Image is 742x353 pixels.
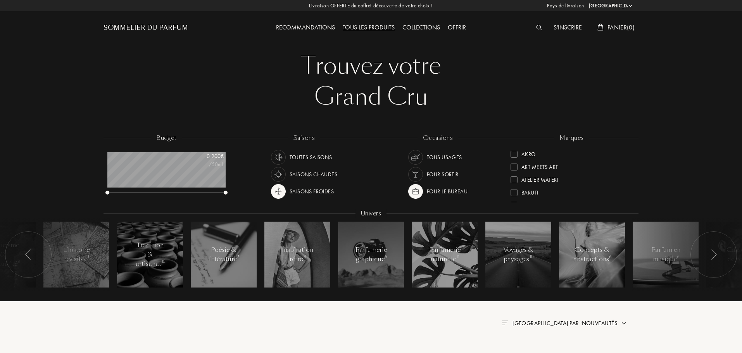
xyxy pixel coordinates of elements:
div: Univers [355,209,387,218]
span: 11 [456,254,459,260]
a: Sommelier du Parfum [104,23,188,33]
img: arr_left.svg [25,250,31,260]
div: Art Meets Art [521,160,558,171]
span: 15 [162,259,165,264]
span: 10 [530,254,533,260]
div: Toutes saisons [290,150,332,165]
div: Poésie & littérature [207,245,240,264]
div: Parfumerie graphique [355,245,388,264]
img: usage_season_hot_white.svg [273,169,284,180]
div: 0 - 200 € [185,152,224,160]
img: arr_left.svg [711,250,717,260]
a: Recommandations [272,23,339,31]
a: Collections [399,23,444,31]
img: usage_occasion_all_white.svg [410,152,421,163]
div: Saisons froides [290,184,334,199]
div: Pour sortir [427,167,459,182]
img: arrow.png [621,320,627,326]
div: Tradition & artisanat [134,241,167,269]
a: Tous les produits [339,23,399,31]
div: Inspiration rétro [281,245,314,264]
span: 8 [304,254,306,260]
div: Akro [521,148,536,158]
div: marques [554,134,589,143]
img: usage_occasion_party_white.svg [410,169,421,180]
div: Concepts & abstractions [573,245,611,264]
div: Grand Cru [109,81,633,112]
div: occasions [418,134,458,143]
div: Recommandations [272,23,339,33]
div: saisons [288,134,320,143]
img: filter_by.png [502,320,508,325]
a: Offrir [444,23,470,31]
div: Collections [399,23,444,33]
div: Binet-Papillon [521,199,560,209]
div: Voyages & paysages [502,245,535,264]
span: [GEOGRAPHIC_DATA] par : Nouveautés [512,319,618,327]
div: Offrir [444,23,470,33]
img: usage_occasion_work.svg [410,186,421,197]
span: 6 [609,254,611,260]
div: Baruti [521,186,538,196]
img: search_icn_white.svg [536,25,542,30]
a: S'inscrire [550,23,586,31]
span: Pays de livraison : [547,2,587,10]
div: Atelier Materi [521,173,558,184]
div: /50mL [185,160,224,169]
span: 5 [385,254,387,260]
div: budget [151,134,182,143]
div: Parfumerie naturelle [428,245,461,264]
img: cart_white.svg [597,24,604,31]
div: S'inscrire [550,23,586,33]
span: Panier ( 0 ) [607,23,635,31]
div: Tous usages [427,150,462,165]
div: Tous les produits [339,23,399,33]
img: usage_season_cold.svg [273,186,284,197]
img: usage_season_average_white.svg [273,152,284,163]
span: 3 [237,254,240,260]
div: Saisons chaudes [290,167,337,182]
div: Pour le bureau [427,184,468,199]
div: Trouvez votre [109,50,633,81]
